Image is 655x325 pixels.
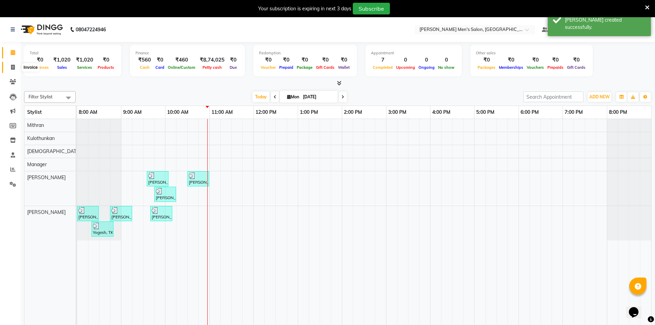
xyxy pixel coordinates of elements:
[285,94,301,99] span: Mon
[626,297,648,318] iframe: chat widget
[210,107,234,117] a: 11:00 AM
[565,56,587,64] div: ₹0
[27,161,47,167] span: Manager
[30,50,116,56] div: Total
[73,56,96,64] div: ₹1,020
[77,107,99,117] a: 8:00 AM
[497,65,525,70] span: Memberships
[55,65,69,70] span: Sales
[519,107,541,117] a: 6:00 PM
[75,65,94,70] span: Services
[27,148,81,154] span: [DEMOGRAPHIC_DATA]
[353,3,390,14] button: Subscribe
[27,174,66,181] span: [PERSON_NAME]
[27,135,55,141] span: Kulothunkan
[546,56,565,64] div: ₹0
[523,91,583,102] input: Search Appointment
[27,109,42,115] span: Stylist
[252,91,270,102] span: Today
[165,107,190,117] a: 10:00 AM
[155,188,175,201] div: [PERSON_NAME], TK06, 09:45 AM-10:15 AM, [PERSON_NAME] Design
[277,56,295,64] div: ₹0
[188,172,208,185] div: [PERSON_NAME], TK07, 10:30 AM-11:00 AM, Express Cut
[29,94,53,99] span: Filter Stylist
[394,65,417,70] span: Upcoming
[436,56,456,64] div: 0
[277,65,295,70] span: Prepaid
[151,207,172,220] div: [PERSON_NAME], TK05, 09:40 AM-10:10 AM, Hair Cut & [PERSON_NAME] Trim
[295,65,314,70] span: Package
[565,17,646,31] div: Bill created successfully.
[154,65,166,70] span: Card
[525,65,546,70] span: Vouchers
[197,56,227,64] div: ₹8,74,025
[607,107,629,117] a: 8:00 PM
[259,65,277,70] span: Voucher
[201,65,223,70] span: Petty cash
[227,56,239,64] div: ₹0
[371,65,394,70] span: Completed
[417,56,436,64] div: 0
[436,65,456,70] span: No show
[298,107,320,117] a: 1:00 PM
[430,107,452,117] a: 4:00 PM
[259,50,351,56] div: Redemption
[295,56,314,64] div: ₹0
[135,56,154,64] div: ₹560
[135,50,239,56] div: Finance
[417,65,436,70] span: Ongoing
[18,20,65,39] img: logo
[76,20,106,39] b: 08047224946
[22,63,39,72] div: Invoice
[525,56,546,64] div: ₹0
[474,107,496,117] a: 5:00 PM
[476,65,497,70] span: Packages
[258,5,351,12] div: Your subscription is expiring in next 3 days
[111,207,131,220] div: [PERSON_NAME], TK03, 08:45 AM-09:15 AM, Express Cut
[27,122,44,128] span: Mithran
[96,56,116,64] div: ₹0
[394,56,417,64] div: 0
[96,65,116,70] span: Products
[371,50,456,56] div: Appointment
[78,207,98,220] div: [PERSON_NAME], TK01, 08:00 AM-08:30 AM, Express Cut
[154,56,166,64] div: ₹0
[476,50,587,56] div: Other sales
[166,56,197,64] div: ₹460
[588,92,611,102] button: ADD NEW
[254,107,278,117] a: 12:00 PM
[30,56,51,64] div: ₹0
[371,56,394,64] div: 7
[546,65,565,70] span: Prepaids
[342,107,364,117] a: 2:00 PM
[497,56,525,64] div: ₹0
[166,65,197,70] span: Online/Custom
[121,107,143,117] a: 9:00 AM
[228,65,239,70] span: Due
[259,56,277,64] div: ₹0
[138,65,151,70] span: Cash
[51,56,73,64] div: ₹1,020
[563,107,585,117] a: 7:00 PM
[476,56,497,64] div: ₹0
[92,223,113,236] div: Yogesh, TK02, 08:20 AM-08:50 AM, Express Cut
[314,56,336,64] div: ₹0
[336,56,351,64] div: ₹0
[148,172,168,185] div: [PERSON_NAME], TK04, 09:35 AM-10:05 AM, Hair Cut & [PERSON_NAME] Trim
[386,107,408,117] a: 3:00 PM
[27,209,66,215] span: [PERSON_NAME]
[565,65,587,70] span: Gift Cards
[336,65,351,70] span: Wallet
[314,65,336,70] span: Gift Cards
[589,94,610,99] span: ADD NEW
[301,92,335,102] input: 2025-09-01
